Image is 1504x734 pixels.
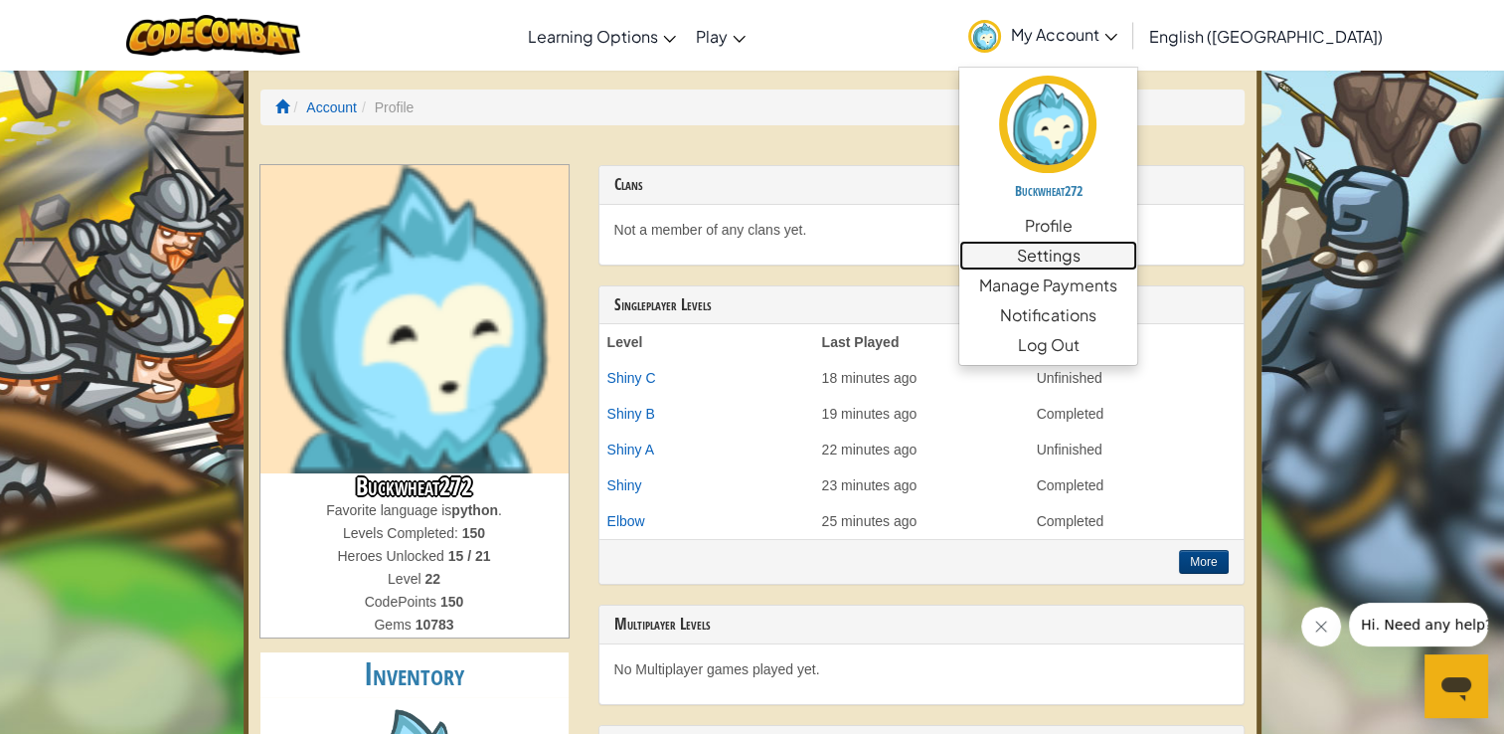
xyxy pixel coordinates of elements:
[814,432,1029,467] td: 22 minutes ago
[424,571,440,587] strong: 22
[686,9,755,63] a: Play
[968,20,1001,53] img: avatar
[696,26,728,47] span: Play
[814,324,1029,360] th: Last Played
[959,300,1137,330] a: Notifications
[999,76,1096,173] img: avatar
[814,360,1029,396] td: 18 minutes ago
[607,513,645,529] a: Elbow
[607,370,656,386] a: Shiny C
[1029,467,1244,503] td: Completed
[958,4,1127,67] a: My Account
[814,503,1029,539] td: 25 minutes ago
[959,330,1137,360] a: Log Out
[1029,432,1244,467] td: Unfinished
[126,15,300,56] img: CodeCombat logo
[528,26,658,47] span: Learning Options
[1029,396,1244,432] td: Completed
[599,324,814,360] th: Level
[1029,503,1244,539] td: Completed
[614,296,1229,314] h3: Singleplayer Levels
[260,473,569,500] h3: Buckwheat272
[365,594,440,610] span: CodePoints
[814,467,1029,503] td: 23 minutes ago
[448,548,491,564] strong: 15 / 21
[374,617,415,633] span: Gems
[1029,360,1244,396] td: Unfinished
[357,97,414,117] li: Profile
[1149,26,1383,47] span: English ([GEOGRAPHIC_DATA])
[607,442,654,458] a: Shiny A
[416,617,454,633] strong: 10783
[959,211,1137,241] a: Profile
[614,659,1229,679] p: No Multiplayer games played yet.
[1301,607,1341,646] iframe: Close message
[607,406,655,422] a: Shiny B
[959,73,1137,211] a: Buckwheat272
[1011,24,1117,45] span: My Account
[979,183,1117,198] h5: Buckwheat272
[614,176,1229,194] h3: Clans
[306,99,357,115] a: Account
[260,652,569,697] h2: Inventory
[1424,654,1488,718] iframe: Button to launch messaging window
[959,271,1137,300] a: Manage Payments
[614,616,1229,634] h3: Multiplayer Levels
[1000,303,1096,327] span: Notifications
[462,525,485,541] strong: 150
[814,396,1029,432] td: 19 minutes ago
[326,502,451,518] span: Favorite language is
[440,594,463,610] strong: 150
[1139,9,1393,63] a: English ([GEOGRAPHIC_DATA])
[337,548,447,564] span: Heroes Unlocked
[1179,550,1228,574] button: More
[518,9,686,63] a: Learning Options
[607,477,642,493] a: Shiny
[614,220,1229,240] p: Not a member of any clans yet.
[1349,603,1488,646] iframe: Message from company
[451,502,498,518] strong: python
[388,571,424,587] span: Level
[498,502,502,518] span: .
[959,241,1137,271] a: Settings
[343,525,462,541] span: Levels Completed:
[12,14,143,30] span: Hi. Need any help?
